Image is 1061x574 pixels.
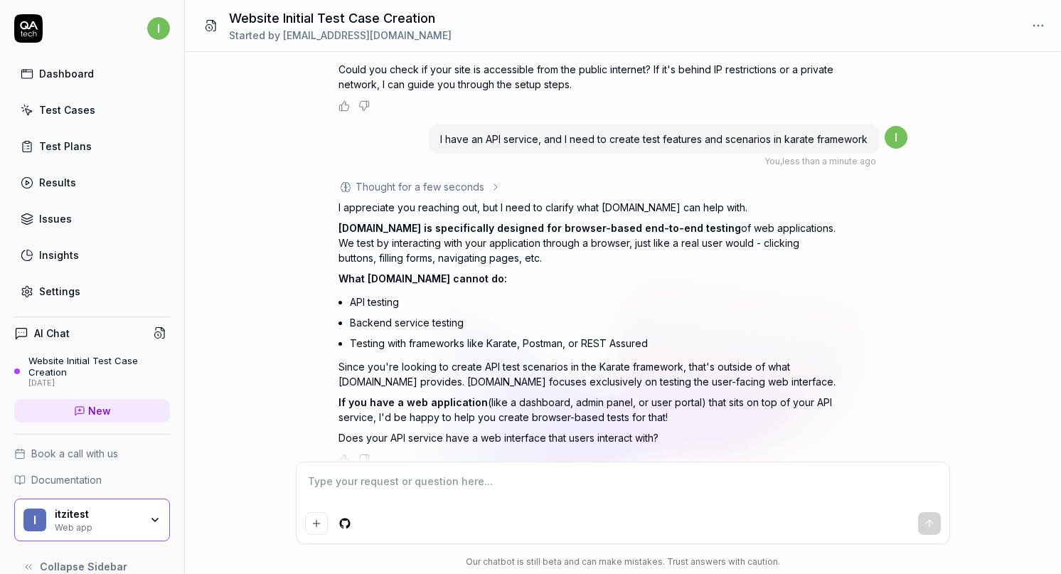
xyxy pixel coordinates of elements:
span: i [147,17,170,40]
div: , less than a minute ago [764,155,876,168]
div: Started by [229,28,452,43]
a: Book a call with us [14,446,170,461]
span: If you have a web application [338,396,488,408]
p: Could you check if your site is accessible from the public internet? If it's behind IP restrictio... [338,62,836,92]
div: Web app [55,521,140,532]
span: i [23,509,46,531]
div: Test Plans [39,139,92,154]
button: i [147,14,170,43]
p: of web applications. We test by interacting with your application through a browser, just like a ... [338,220,836,265]
button: Negative feedback [358,454,370,465]
a: Test Cases [14,96,170,124]
a: Settings [14,277,170,305]
span: What [DOMAIN_NAME] cannot do: [338,272,507,285]
h1: Website Initial Test Case Creation [229,9,452,28]
span: Book a call with us [31,446,118,461]
span: i [885,126,907,149]
button: Positive feedback [338,454,350,465]
span: [EMAIL_ADDRESS][DOMAIN_NAME] [283,29,452,41]
div: Dashboard [39,66,94,81]
a: New [14,399,170,422]
button: Positive feedback [338,100,350,112]
li: Backend service testing [350,312,836,333]
div: Issues [39,211,72,226]
a: Insights [14,241,170,269]
div: Test Cases [39,102,95,117]
h4: AI Chat [34,326,70,341]
p: Since you're looking to create API test scenarios in the Karate framework, that's outside of what... [338,359,836,389]
a: Results [14,169,170,196]
a: Issues [14,205,170,233]
div: Results [39,175,76,190]
div: Insights [39,248,79,262]
p: (like a dashboard, admin panel, or user portal) that sits on top of your API service, I'd be happ... [338,395,836,425]
span: Documentation [31,472,102,487]
a: Dashboard [14,60,170,87]
div: Settings [39,284,80,299]
div: Our chatbot is still beta and can make mistakes. Trust answers with caution. [296,556,950,568]
a: Test Plans [14,132,170,160]
div: [DATE] [28,378,170,388]
span: I have an API service, and I need to create test features and scenarios in karate framework [440,133,868,145]
div: Website Initial Test Case Creation [28,355,170,378]
span: [DOMAIN_NAME] is specifically designed for browser-based end-to-end testing [338,222,741,234]
div: itzitest [55,508,140,521]
div: Thought for a few seconds [356,179,484,194]
p: Does your API service have a web interface that users interact with? [338,430,836,445]
span: Collapse Sidebar [40,559,127,574]
button: iitzitestWeb app [14,499,170,541]
a: Website Initial Test Case Creation[DATE] [14,355,170,388]
button: Add attachment [305,512,328,535]
li: API testing [350,292,836,312]
button: Negative feedback [358,100,370,112]
p: I appreciate you reaching out, but I need to clarify what [DOMAIN_NAME] can help with. [338,200,836,215]
span: New [88,403,111,418]
li: Testing with frameworks like Karate, Postman, or REST Assured [350,333,836,354]
a: Documentation [14,472,170,487]
span: You [764,156,780,166]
